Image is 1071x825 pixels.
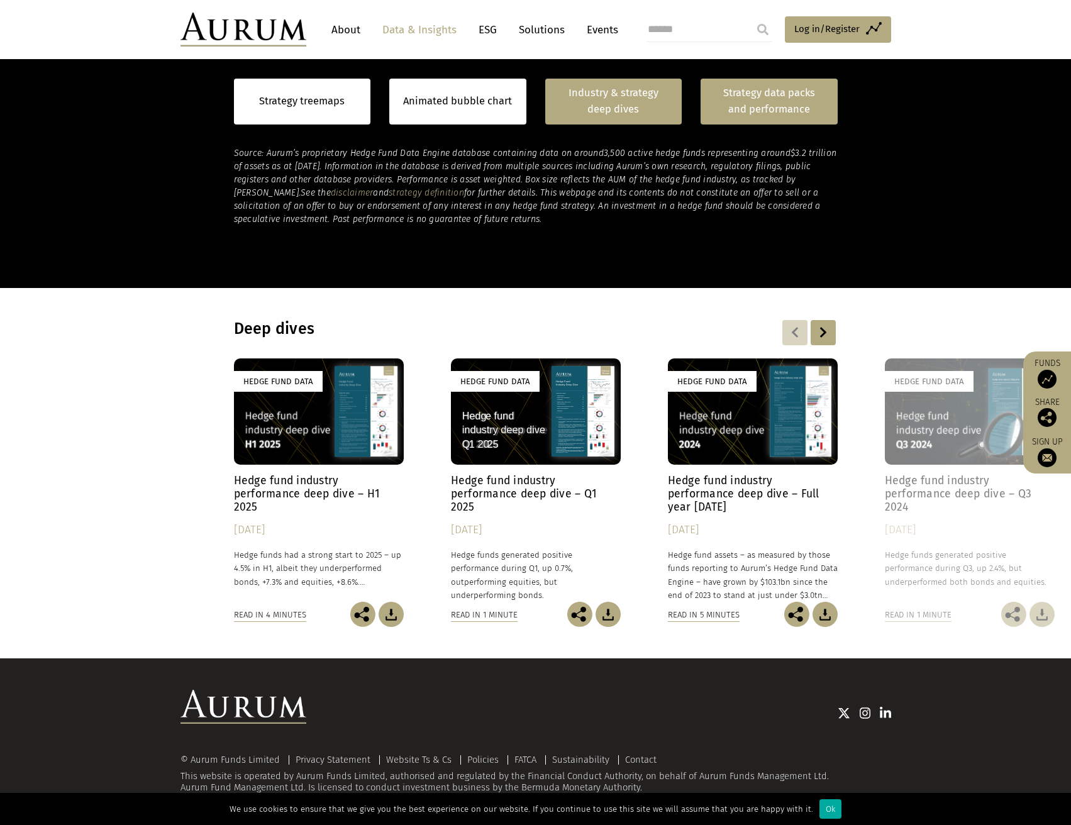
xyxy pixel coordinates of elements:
span: Log in/Register [794,21,860,36]
a: Log in/Register [785,16,891,43]
img: Download Article [813,602,838,627]
div: [DATE] [234,521,404,539]
img: Instagram icon [860,707,871,719]
p: Hedge funds generated positive performance during Q1, up 0.7%, outperforming equities, but underp... [451,548,621,602]
a: Hedge Fund Data Hedge fund industry performance deep dive – Full year [DATE] [DATE] Hedge fund as... [668,358,838,602]
h4: Hedge fund industry performance deep dive – Q1 2025 [451,474,621,514]
div: This website is operated by Aurum Funds Limited, authorised and regulated by the Financial Conduc... [180,755,891,794]
em: $3.2 trillion of assets as at [DATE]. [234,148,837,172]
img: Download Article [596,602,621,627]
em: 3,500 active hedge funds representing around [604,148,791,158]
img: Share this post [1038,408,1057,427]
img: Download Article [1029,602,1055,627]
a: Animated bubble chart [403,93,512,109]
div: Hedge Fund Data [885,371,974,392]
a: Industry & strategy deep dives [545,79,682,125]
a: Sign up [1029,436,1065,467]
a: Funds [1029,358,1065,389]
div: Read in 4 minutes [234,608,306,622]
img: Twitter icon [838,707,850,719]
a: Hedge Fund Data Hedge fund industry performance deep dive – H1 2025 [DATE] Hedge funds had a stro... [234,358,404,602]
em: for further details. This webpage and its contents do not constitute an offer to sell or a solici... [234,187,821,224]
img: Download Article [379,602,404,627]
h4: Hedge fund industry performance deep dive – Full year [DATE] [668,474,838,514]
p: Hedge fund assets – as measured by those funds reporting to Aurum’s Hedge Fund Data Engine – have... [668,548,838,602]
h4: Hedge fund industry performance deep dive – H1 2025 [234,474,404,514]
a: disclaimer [331,187,374,198]
img: Share this post [350,602,375,627]
div: Read in 5 minutes [668,608,740,622]
div: Share [1029,398,1065,427]
a: Contact [625,754,657,765]
img: Aurum Logo [180,690,306,724]
img: Share this post [567,602,592,627]
img: Linkedin icon [880,707,891,719]
a: Privacy Statement [296,754,370,765]
a: ESG [472,18,503,42]
img: Share this post [1001,602,1026,627]
a: Solutions [513,18,571,42]
input: Submit [750,17,775,42]
h4: Hedge fund industry performance deep dive – Q3 2024 [885,474,1055,514]
div: © Aurum Funds Limited [180,755,286,765]
img: Aurum [180,13,306,47]
a: About [325,18,367,42]
div: Hedge Fund Data [234,371,323,392]
em: See the [301,187,331,198]
a: Hedge Fund Data Hedge fund industry performance deep dive – Q1 2025 [DATE] Hedge funds generated ... [451,358,621,602]
a: strategy definition [389,187,464,198]
a: FATCA [514,754,536,765]
em: and [373,187,389,198]
img: Sign up to our newsletter [1038,448,1057,467]
div: Read in 1 minute [451,608,518,622]
a: Events [580,18,618,42]
a: Strategy data packs and performance [701,79,838,125]
div: [DATE] [885,521,1055,539]
p: Hedge funds generated positive performance during Q3, up 2.4%, but underperformed both bonds and ... [885,548,1055,588]
p: Hedge funds had a strong start to 2025 – up 4.5% in H1, albeit they underperformed bonds, +7.3% a... [234,548,404,588]
em: Information in the database is derived from multiple sources including Aurum’s own research, regu... [234,161,811,198]
div: [DATE] [668,521,838,539]
a: Data & Insights [376,18,463,42]
div: Ok [819,799,841,819]
div: [DATE] [451,521,621,539]
a: Sustainability [552,754,609,765]
div: Hedge Fund Data [668,371,757,392]
img: Share this post [784,602,809,627]
img: Access Funds [1038,370,1057,389]
a: Website Ts & Cs [386,754,452,765]
a: Policies [467,754,499,765]
a: Strategy treemaps [259,93,345,109]
h3: Deep dives [234,319,675,338]
em: Source: Aurum’s proprietary Hedge Fund Data Engine database containing data on around [234,148,604,158]
div: Hedge Fund Data [451,371,540,392]
div: Read in 1 minute [885,608,952,622]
